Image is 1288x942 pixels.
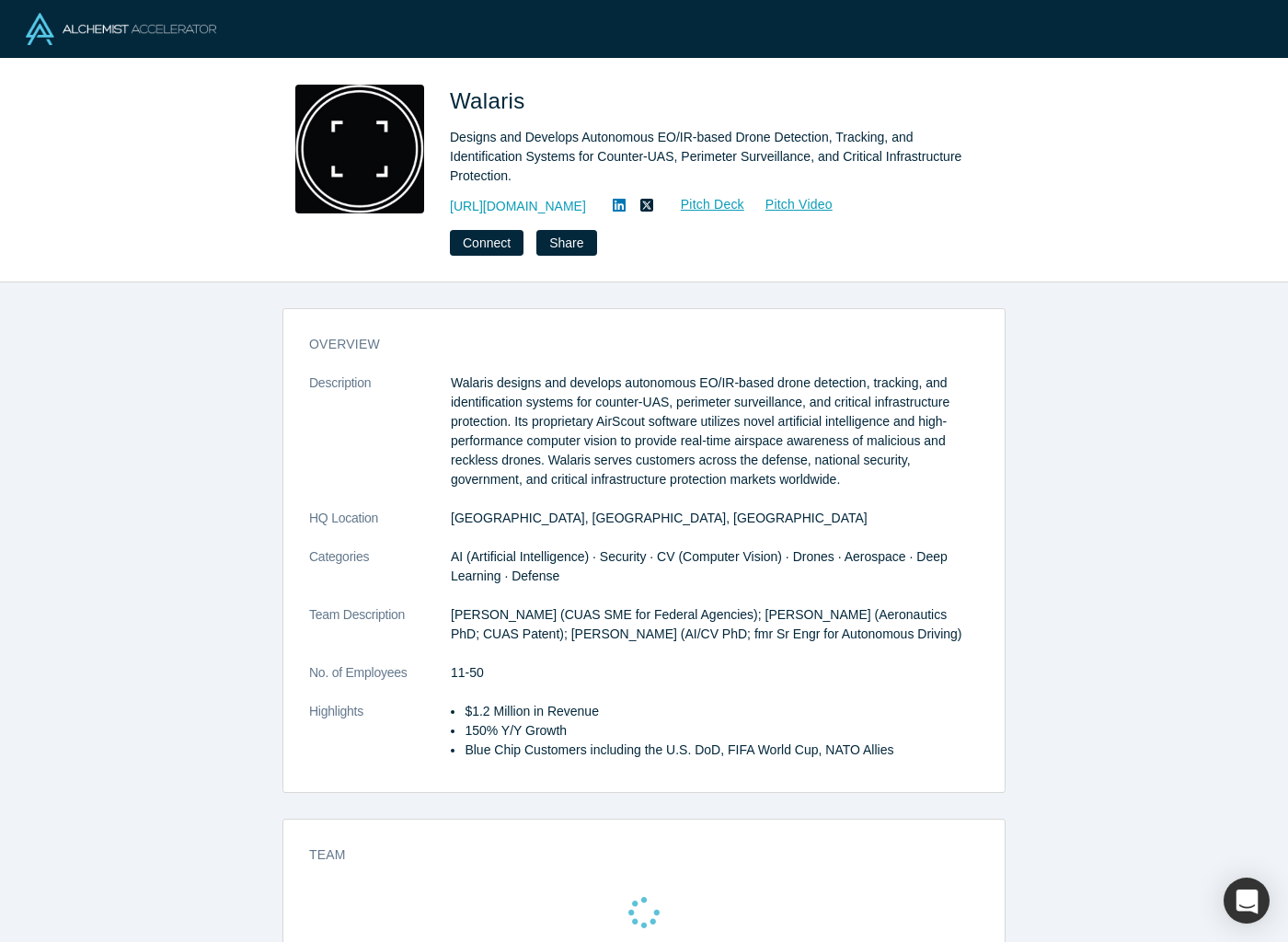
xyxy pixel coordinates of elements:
[309,702,451,779] dt: Highlights
[451,373,979,489] p: Walaris designs and develops autonomous EO/IR-based drone detection, tracking, and identification...
[451,549,948,583] span: AI (Artificial Intelligence) · Security · CV (Computer Vision) · Drones · Aerospace · Deep Learni...
[309,547,451,605] dt: Categories
[465,702,979,721] li: $1.2 Million in Revenue
[309,335,953,354] h3: overview
[26,13,216,45] img: Alchemist Logo
[309,373,451,509] dt: Description
[295,85,424,213] img: Walaris's Logo
[465,741,979,760] li: Blue Chip Customers including the U.S. DoD, FIFA World Cup, NATO Allies
[309,509,451,547] dt: HQ Location
[309,605,451,663] dt: Team Description
[451,663,979,683] dd: 11-50
[309,663,451,702] dt: No. of Employees
[309,845,953,865] h3: Team
[450,197,586,216] a: [URL][DOMAIN_NAME]
[465,721,979,741] li: 150% Y/Y Growth
[451,509,979,528] dd: [GEOGRAPHIC_DATA], [GEOGRAPHIC_DATA], [GEOGRAPHIC_DATA]
[450,128,965,186] div: Designs and Develops Autonomous EO/IR-based Drone Detection, Tracking, and Identification Systems...
[451,605,979,644] p: [PERSON_NAME] (CUAS SME for Federal Agencies); [PERSON_NAME] (Aeronautics PhD; CUAS Patent); [PER...
[745,194,834,215] a: Pitch Video
[450,230,523,256] button: Connect
[536,230,596,256] button: Share
[450,88,532,113] span: Walaris
[661,194,745,215] a: Pitch Deck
